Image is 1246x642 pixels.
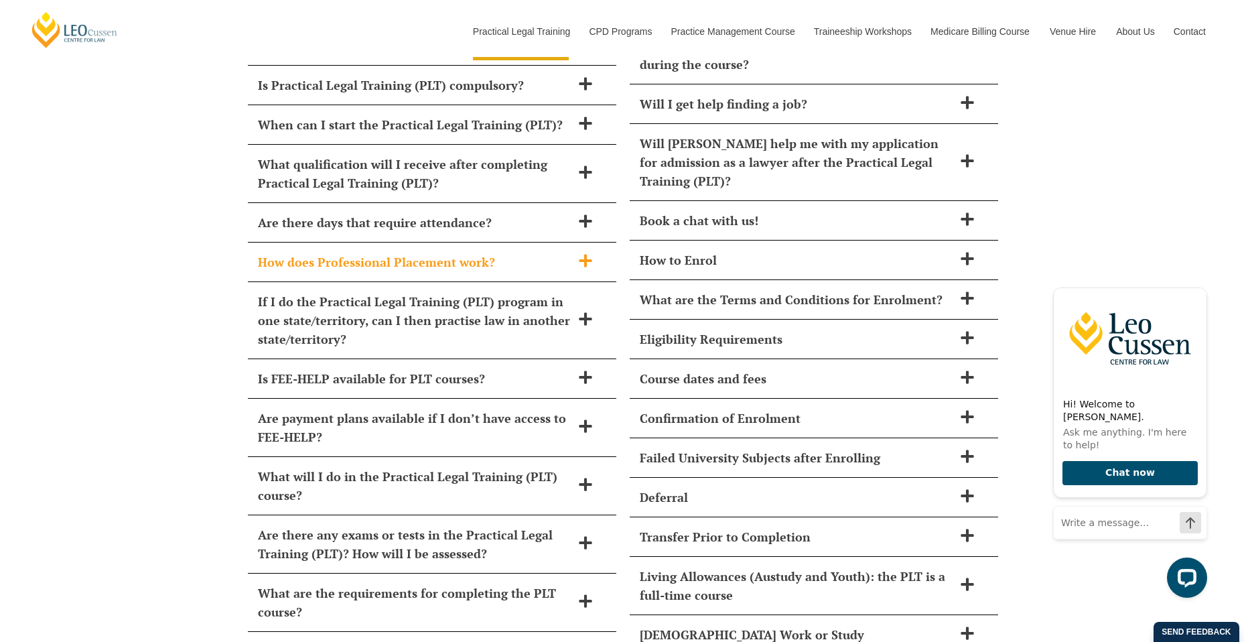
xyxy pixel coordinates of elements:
[579,3,661,60] a: CPD Programs
[463,3,579,60] a: Practical Legal Training
[258,584,571,621] h2: What are the requirements for completing the PLT course?
[640,134,953,190] h2: Will [PERSON_NAME] help me with my application for admission as a lawyer after the Practical Lega...
[804,3,920,60] a: Traineeship Workshops
[258,292,571,348] h2: If I do the Practical Legal Training (PLT) program in one state/territory, can I then practise la...
[258,76,571,94] h2: Is Practical Legal Training (PLT) compulsory?
[640,94,953,113] h2: Will I get help finding a job?
[258,155,571,192] h2: What qualification will I receive after completing Practical Legal Training (PLT)?
[1106,3,1164,60] a: About Us
[640,251,953,269] h2: How to Enrol
[640,488,953,507] h2: Deferral
[640,330,953,348] h2: Eligibility Requirements
[30,11,119,49] a: [PERSON_NAME] Centre for Law
[640,527,953,546] h2: Transfer Prior to Completion
[258,409,571,446] h2: Are payment plans available if I don’t have access to FEE-HELP?
[258,213,571,232] h2: Are there days that require attendance?
[258,115,571,134] h2: When can I start the Practical Legal Training (PLT)?
[640,409,953,428] h2: Confirmation of Enrolment
[640,448,953,467] h2: Failed University Subjects after Enrolling
[640,567,953,604] h2: Living Allowances (Austudy and Youth): the PLT is a full-time course
[258,369,571,388] h2: Is FEE-HELP available for PLT courses?
[1040,3,1106,60] a: Venue Hire
[920,3,1040,60] a: Medicare Billing Course
[640,290,953,309] h2: What are the Terms and Conditions for Enrolment?
[1164,3,1216,60] a: Contact
[640,369,953,388] h2: Course dates and fees
[258,467,571,505] h2: What will I do in the Practical Legal Training (PLT) course?
[640,211,953,230] h2: Book a chat with us!
[661,3,804,60] a: Practice Management Course
[258,253,571,271] h2: How does Professional Placement work?
[1042,275,1213,608] iframe: LiveChat chat widget
[258,525,571,563] h2: Are there any exams or tests in the Practical Legal Training (PLT)? How will I be assessed?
